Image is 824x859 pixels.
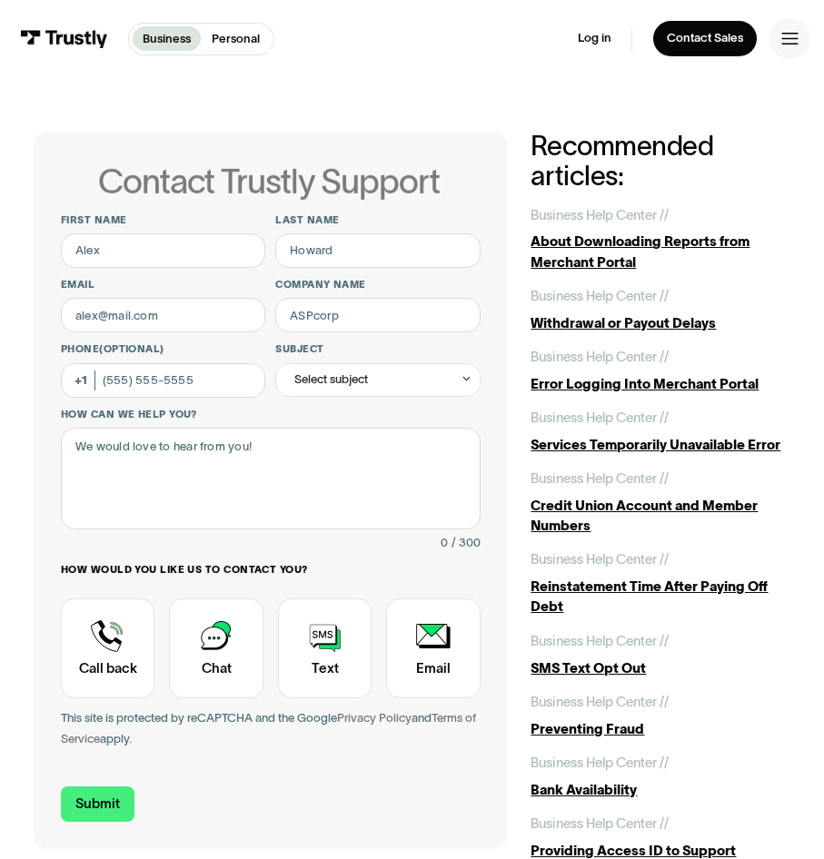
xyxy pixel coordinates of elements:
div: Error Logging Into Merchant Portal [531,374,789,394]
a: Business Help Center //Bank Availability [531,753,789,800]
div: Business Help Center / [531,692,664,712]
div: Business Help Center / [531,814,664,834]
a: Business Help Center //Services Temporarily Unavailable Error [531,408,789,455]
p: Personal [212,30,260,48]
h1: Contact Trustly Support [57,163,481,201]
div: / [664,692,669,712]
a: Business Help Center //SMS Text Opt Out [531,631,789,678]
div: / [664,549,669,569]
a: Business Help Center //Preventing Fraud [531,692,789,739]
a: Privacy Policy [337,711,412,725]
div: Withdrawal or Payout Delays [531,313,789,333]
a: Contact Sales [653,21,757,56]
input: Submit [61,786,134,822]
div: This site is protected by reCAPTCHA and the Google and apply. [61,708,481,749]
img: Trustly Logo [20,30,108,48]
label: First name [61,213,265,227]
label: Phone [61,342,265,356]
label: How would you like us to contact you? [61,563,481,577]
a: Log in [578,31,611,46]
div: Select subject [294,370,368,390]
label: Subject [275,342,480,356]
label: Company name [275,278,480,291]
div: / [664,205,669,225]
div: 0 [441,533,448,553]
div: About Downloading Reports from Merchant Portal [531,232,789,272]
div: Bank Availability [531,780,789,800]
a: Business Help Center //Withdrawal or Payout Delays [531,286,789,333]
div: / [664,286,669,306]
p: Business [143,30,191,48]
div: Business Help Center / [531,347,664,367]
div: / 300 [452,533,481,553]
a: Business Help Center //Credit Union Account and Member Numbers [531,469,789,536]
input: ASPcorp [275,298,480,332]
div: Preventing Fraud [531,719,789,739]
div: Contact Sales [667,31,743,46]
div: Business Help Center / [531,469,664,489]
div: Reinstatement Time After Paying Off Debt [531,577,789,617]
a: Business [133,26,201,51]
label: Email [61,278,265,291]
input: Howard [275,233,480,268]
a: Personal [201,26,269,51]
input: alex@mail.com [61,298,265,332]
div: Business Help Center / [531,205,664,225]
div: / [664,347,669,367]
div: SMS Text Opt Out [531,658,789,678]
div: / [664,469,669,489]
div: Business Help Center / [531,753,664,773]
div: Business Help Center / [531,408,664,428]
h2: Recommended articles: [531,132,789,192]
a: Business Help Center //About Downloading Reports from Merchant Portal [531,205,789,272]
input: Alex [61,233,265,268]
a: Business Help Center //Error Logging Into Merchant Portal [531,347,789,394]
div: / [664,631,669,651]
div: Business Help Center / [531,631,664,651]
label: How can we help you? [61,408,481,421]
input: (555) 555-5555 [61,363,265,398]
div: Business Help Center / [531,549,664,569]
a: Business Help Center //Reinstatement Time After Paying Off Debt [531,549,789,617]
div: Business Help Center / [531,286,664,306]
div: / [664,408,669,428]
div: / [664,814,669,834]
div: Credit Union Account and Member Numbers [531,496,789,537]
label: Last name [275,213,480,227]
a: Terms of Service [61,711,476,745]
span: (Optional) [99,343,164,354]
div: / [664,753,669,773]
div: Services Temporarily Unavailable Error [531,435,789,455]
